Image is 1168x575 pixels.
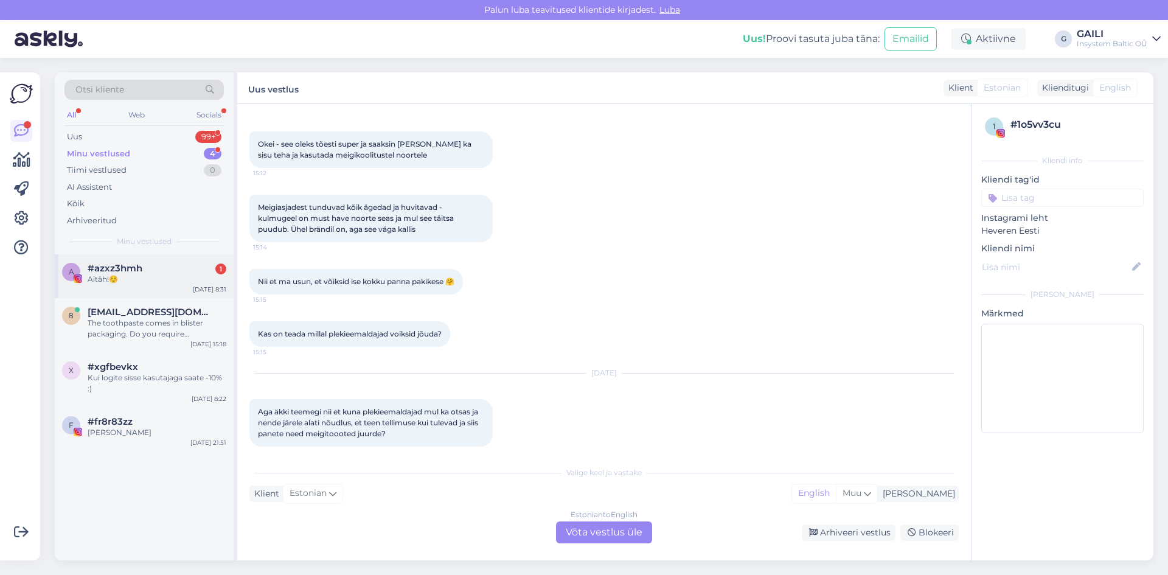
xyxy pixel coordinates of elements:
[556,521,652,543] div: Võta vestlus üle
[248,80,299,96] label: Uus vestlus
[249,368,959,378] div: [DATE]
[1099,82,1131,94] span: English
[258,407,480,438] span: Aga äkki teemegi nii et kuna plekieemaldajad mul ka otsas ja nende järele alati nõudlus, et teen ...
[67,131,82,143] div: Uus
[981,189,1144,207] input: Lisa tag
[69,267,74,276] span: a
[1077,39,1147,49] div: Insystem Baltic OÜ
[981,212,1144,225] p: Instagrami leht
[249,467,959,478] div: Valige keel ja vastake
[69,366,74,375] span: x
[190,340,226,349] div: [DATE] 15:18
[743,32,880,46] div: Proovi tasuta juba täna:
[190,438,226,447] div: [DATE] 21:51
[88,263,142,274] span: #azxz3hmh
[88,372,226,394] div: Kui logite sisse kasutajaga saate -10% :)
[88,427,226,438] div: [PERSON_NAME]
[258,203,456,234] span: Meigiasjadest tunduvad kõik ägedad ja huvitavad - kulmugeel on must have noorte seas ja mul see t...
[981,225,1144,237] p: Heveren Eesti
[67,164,127,176] div: Tiimi vestlused
[993,122,995,131] span: 1
[981,173,1144,186] p: Kliendi tag'id
[258,329,442,338] span: Kas on teada millal plekieemaldajad voiksid jõuda?
[64,107,78,123] div: All
[88,361,138,372] span: #xgfbevkx
[88,318,226,340] div: The toothpaste comes in blister packaging. Do you require toothpaste for children or for adults? ...
[878,487,955,500] div: [PERSON_NAME]
[981,155,1144,166] div: Kliendi info
[126,107,147,123] div: Web
[1037,82,1089,94] div: Klienditugi
[1077,29,1147,39] div: GAILI
[258,139,473,159] span: Okei - see oleks tõesti super ja saaksin [PERSON_NAME] ka sisu teha ja kasutada meigikoolitustel ...
[290,487,327,500] span: Estonian
[258,277,454,286] span: Nii et ma usun, et võiksid ise kokku panna pakikese 🤗
[984,82,1021,94] span: Estonian
[656,4,684,15] span: Luba
[192,394,226,403] div: [DATE] 8:22
[843,487,861,498] span: Muu
[67,148,130,160] div: Minu vestlused
[69,420,74,430] span: f
[67,198,85,210] div: Kõik
[88,274,226,285] div: Aitäh!☺️
[253,447,299,456] span: 10:38
[1010,117,1140,132] div: # 1o5vv3cu
[75,83,124,96] span: Otsi kliente
[1055,30,1072,47] div: G
[743,33,766,44] b: Uus!
[253,347,299,357] span: 15:15
[215,263,226,274] div: 1
[88,416,133,427] span: #fr8r83zz
[981,242,1144,255] p: Kliendi nimi
[571,509,638,520] div: Estonian to English
[944,82,973,94] div: Klient
[885,27,937,51] button: Emailid
[67,181,112,193] div: AI Assistent
[792,484,836,503] div: English
[253,169,299,178] span: 15:12
[193,285,226,294] div: [DATE] 8:31
[249,487,279,500] div: Klient
[253,295,299,304] span: 15:15
[981,289,1144,300] div: [PERSON_NAME]
[88,307,214,318] span: 888.ad.astra@gmail.com
[195,131,221,143] div: 99+
[10,82,33,105] img: Askly Logo
[67,215,117,227] div: Arhiveeritud
[117,236,172,247] span: Minu vestlused
[982,260,1130,274] input: Lisa nimi
[981,307,1144,320] p: Märkmed
[69,311,74,320] span: 8
[253,243,299,252] span: 15:14
[204,148,221,160] div: 4
[204,164,221,176] div: 0
[194,107,224,123] div: Socials
[900,524,959,541] div: Blokeeri
[951,28,1026,50] div: Aktiivne
[802,524,895,541] div: Arhiveeri vestlus
[1077,29,1161,49] a: GAILIInsystem Baltic OÜ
